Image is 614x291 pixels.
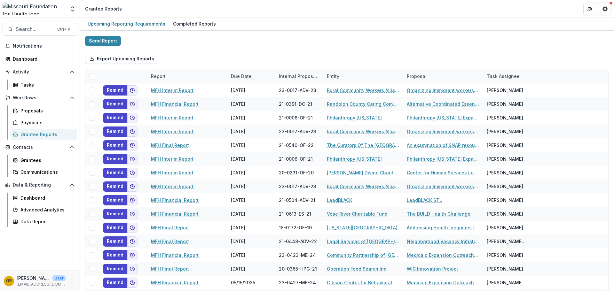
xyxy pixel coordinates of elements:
a: Rural Community Workers Alliance [327,183,399,190]
div: [DATE] [227,166,275,180]
span: Notifications [13,43,75,49]
div: Report [147,69,227,83]
button: Add to friends [127,223,138,233]
div: [PERSON_NAME] [487,156,523,162]
div: [DATE] [227,125,275,138]
div: Tasks [20,81,72,88]
div: 21-0006-OF-21 [279,156,313,162]
div: Task Assignee [483,69,531,83]
a: Gibson Center for Behavioral Change [327,279,399,286]
a: Philanthropy [US_STATE] [327,156,382,162]
div: Internal Proposal ID [275,73,323,80]
button: Search... [3,23,77,36]
button: Remind [103,264,127,274]
div: 23-0423-ME-24 [279,252,316,258]
p: User [52,275,66,281]
span: Contacts [13,145,67,150]
div: Internal Proposal ID [275,69,323,83]
button: Remind [103,209,127,219]
div: [PERSON_NAME] [487,101,523,107]
div: [DATE] [227,83,275,97]
div: [DATE] [227,180,275,193]
button: Get Help [599,3,611,15]
a: Vose River Charitable Fund [327,211,388,217]
button: Add to friends [127,113,138,123]
a: Philanthropy [US_STATE] Expansion Initiative [407,156,479,162]
div: Due Date [227,69,275,83]
a: Organizing Immigrant workers in rural [US_STATE] [407,183,479,190]
button: Remind [103,168,127,178]
a: Alternative Coordinated Essential Services [407,101,479,107]
button: Add to friends [127,209,138,219]
a: Dashboard [10,193,77,203]
a: MFH Interim Report [151,156,193,162]
button: Open Activity [3,67,77,77]
a: Medicaid Expansion Outreach, Enrollment and Renewal [407,252,479,258]
a: Rural Community Workers Alliance [327,128,399,135]
button: Export Upcoming Reports [85,54,158,64]
div: 23-0017-ADV-23 [279,87,316,94]
div: Upcoming Reporting Requirements [85,19,168,28]
div: Entity [323,69,403,83]
div: [DATE] [227,193,275,207]
a: MFH Financial Report [151,211,199,217]
span: Activity [13,69,67,75]
a: The Curators Of The [GEOGRAPHIC_DATA][US_STATE] [327,142,399,149]
div: [DATE] [227,262,275,276]
span: Data & Reporting [13,182,67,188]
div: Dashboard [20,195,72,201]
div: [DATE] [227,138,275,152]
div: [PERSON_NAME] [487,211,523,217]
div: [DATE] [227,111,275,125]
div: [PERSON_NAME] [487,87,523,94]
div: [DATE] [227,234,275,248]
button: Remind [103,181,127,192]
div: Completed Reports [170,19,218,28]
button: Add to friends [127,250,138,260]
a: An examination of SNAP resources needed for college administrators and nutrition program associat... [407,142,479,149]
div: Advanced Analytics [20,206,72,213]
div: [PERSON_NAME] [487,114,523,121]
a: Dashboard [3,54,77,64]
a: Communications [10,167,77,177]
a: MFH Interim Report [151,128,193,135]
div: 23-0017-ADV-23 [279,128,316,135]
a: Upcoming Reporting Requirements [85,18,168,30]
div: 21-0006-OF-21 [279,114,313,121]
div: Grantees [20,157,72,164]
button: Open Workflows [3,93,77,103]
div: [PERSON_NAME] [487,265,523,272]
a: Legal Services of [GEOGRAPHIC_DATA][US_STATE], Inc. [327,238,399,245]
button: Remind [103,195,127,205]
a: The BUILD Health Challenge [407,211,470,217]
div: Data Report [20,218,72,225]
div: 21-0504-ADV-21 [279,197,315,203]
a: MFH Final Report [151,224,189,231]
button: Remind [103,250,127,260]
button: Open Data & Reporting [3,180,77,190]
div: 23-0017-ADV-23 [279,183,316,190]
div: Proposals [20,107,72,114]
a: Payments [10,117,77,128]
a: WIC Innovation Project [407,265,458,272]
button: Remind [103,126,127,137]
div: 21-0613-ES-21 [279,211,311,217]
span: Search... [16,26,53,32]
button: Add to friends [127,85,138,96]
div: 20-0231-OF-20 [279,169,314,176]
button: Add to friends [127,278,138,288]
button: Send Report [85,36,121,46]
div: Grantee Reports [20,131,72,138]
div: Ctrl + K [56,26,72,33]
a: LeadBLACK STL [407,197,442,203]
a: MFH Interim Report [151,87,193,94]
button: Remind [103,85,127,96]
button: Add to friends [127,99,138,109]
div: Task Assignee [483,73,523,80]
a: Randolph County Caring Community Inc [327,101,399,107]
div: Proposal [403,69,483,83]
a: Proposals [10,105,77,116]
